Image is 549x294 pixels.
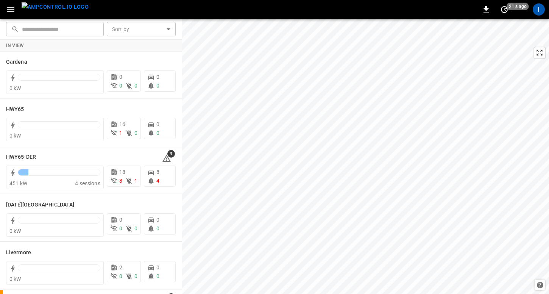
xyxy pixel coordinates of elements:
button: set refresh interval [498,3,510,16]
span: 8 [156,169,159,175]
span: 0 [156,273,159,279]
span: 4 sessions [75,180,100,186]
span: 0 [156,217,159,223]
span: 0 [119,273,122,279]
img: ampcontrol.io logo [22,2,89,12]
span: 21 s ago [507,3,529,10]
span: 0 [134,83,137,89]
span: 0 [119,217,122,223]
strong: In View [6,43,24,48]
span: 0 [156,130,159,136]
span: 0 kW [9,133,21,139]
span: 8 [119,178,122,184]
h6: Livermore [6,249,31,257]
span: 3 [167,150,175,158]
span: 0 [134,273,137,279]
span: 0 kW [9,276,21,282]
h6: Karma Center [6,201,74,209]
span: 2 [119,264,122,271]
span: 0 [156,264,159,271]
span: 0 [119,225,122,231]
span: 18 [119,169,125,175]
span: 16 [119,121,125,127]
span: 1 [119,130,122,136]
span: 0 [156,74,159,80]
span: 0 [134,130,137,136]
canvas: Map [182,19,549,294]
span: 0 [156,225,159,231]
span: 0 kW [9,228,21,234]
span: 1 [134,178,137,184]
div: profile-icon [533,3,545,16]
span: 0 [156,83,159,89]
span: 0 [119,74,122,80]
h6: Gardena [6,58,27,66]
span: 4 [156,178,159,184]
span: 451 kW [9,180,27,186]
span: 0 [156,121,159,127]
h6: HWY65-DER [6,153,36,161]
span: 0 [119,83,122,89]
span: 0 [134,225,137,231]
span: 0 kW [9,85,21,91]
h6: HWY65 [6,105,24,114]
